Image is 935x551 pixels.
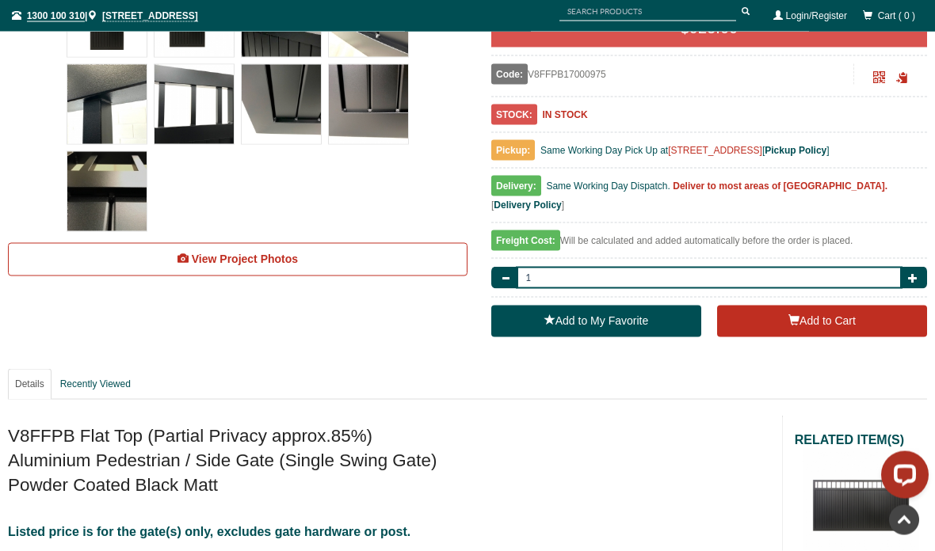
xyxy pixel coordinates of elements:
span: Click to copy the URL [896,72,908,84]
span: View Project Photos [192,253,298,265]
a: Pickup Policy [765,145,826,156]
a: Add to My Favorite [491,306,701,337]
h2: V8FFPB Flat Top (Partial Privacy approx.85%) Aluminium Pedestrian / Side Gate (Single Swing Gate)... [8,424,770,498]
h2: RELATED ITEM(S) [795,431,927,449]
span: Same Working Day Dispatch. [546,180,670,192]
a: Click to enlarge and scan to share. [873,74,885,85]
img: V8FFPB - Flat Top (Partial Privacy approx.85%) - Aluminium Pedestrian / Side Gate (Single Swing G... [67,152,147,231]
span: Code: [491,64,528,85]
span: Freight Cost: [491,230,560,251]
span: Cart ( 0 ) [878,10,915,21]
a: View Project Photos [8,243,467,276]
span: Delivery: [491,176,541,196]
span: Listed price is for the gate(s) only, excludes gate hardware or post. [8,525,410,538]
b: IN STOCK [542,109,587,120]
b: Deliver to most areas of [GEOGRAPHIC_DATA]. [673,180,887,192]
span: Same Working Day Pick Up at [ ] [540,145,830,156]
img: V8FFPB - Flat Top (Partial Privacy approx.85%) - Aluminium Pedestrian / Side Gate (Single Swing G... [67,65,147,144]
iframe: LiveChat chat widget [868,445,935,511]
div: V8FFPB17000975 [491,64,854,85]
a: Details [8,369,52,400]
a: Recently Viewed [53,369,138,400]
img: V8FFPB - Flat Top (Partial Privacy approx.85%) - Aluminium Pedestrian / Side Gate (Single Swing G... [155,65,234,144]
span: STOCK: [491,104,537,125]
img: V8FFPB - Flat Top (Partial Privacy approx.85%) - Aluminium Pedestrian / Side Gate (Single Swing G... [329,65,408,144]
a: Delivery Policy [494,199,561,211]
span: | [12,10,198,21]
a: [STREET_ADDRESS] [668,145,762,156]
span: 925.00 [689,19,738,36]
span: Pickup: [491,140,535,161]
button: Add to Cart [717,306,927,337]
input: SEARCH PRODUCTS [559,2,736,21]
div: [ ] [491,177,927,223]
img: V8FFPB - Flat Top (Partial Privacy approx.85%) - Aluminium Pedestrian / Side Gate (Single Swing G... [242,65,321,144]
div: Will be calculated and added automatically before the order is placed. [491,231,927,259]
a: Login/Register [786,10,847,21]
